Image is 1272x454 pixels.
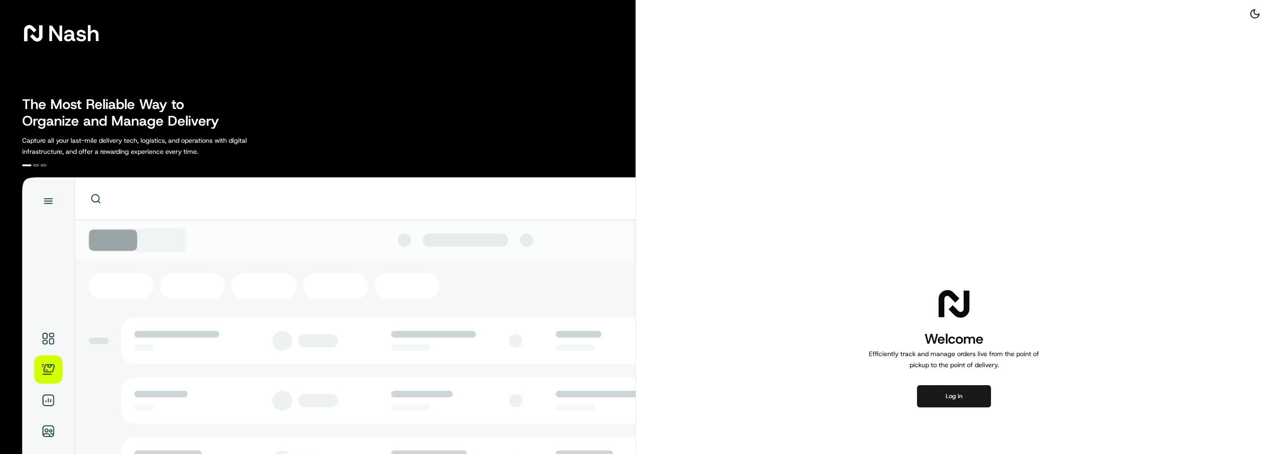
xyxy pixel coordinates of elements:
h1: Welcome [865,330,1043,348]
p: Capture all your last-mile delivery tech, logistics, and operations with digital infrastructure, ... [22,135,288,157]
span: Nash [48,24,99,42]
button: Log in [917,385,991,407]
h2: The Most Reliable Way to Organize and Manage Delivery [22,96,229,129]
p: Efficiently track and manage orders live from the point of pickup to the point of delivery. [865,348,1043,370]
